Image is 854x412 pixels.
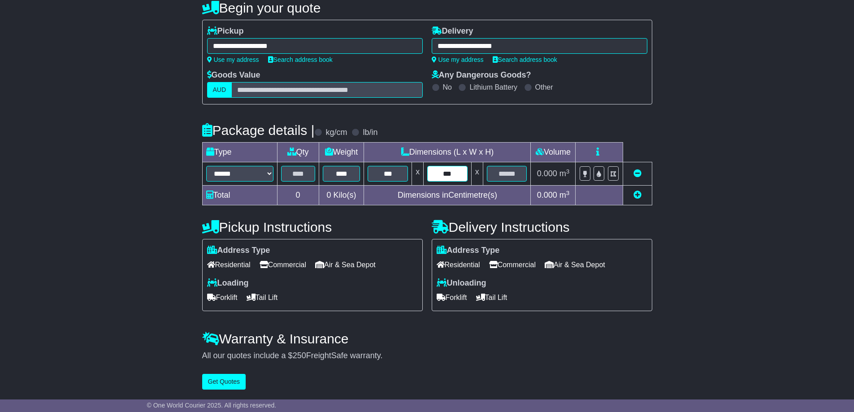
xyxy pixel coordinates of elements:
[207,258,251,272] span: Residential
[633,169,642,178] a: Remove this item
[566,190,570,196] sup: 3
[537,191,557,199] span: 0.000
[293,351,306,360] span: 250
[147,402,277,409] span: © One World Courier 2025. All rights reserved.
[207,246,270,256] label: Address Type
[319,186,364,205] td: Kilo(s)
[202,123,315,138] h4: Package details |
[493,56,557,63] a: Search address book
[207,291,238,304] span: Forklift
[566,168,570,175] sup: 3
[207,278,249,288] label: Loading
[437,246,500,256] label: Address Type
[268,56,333,63] a: Search address book
[437,258,480,272] span: Residential
[319,143,364,162] td: Weight
[325,128,347,138] label: kg/cm
[326,191,331,199] span: 0
[207,82,232,98] label: AUD
[432,26,473,36] label: Delivery
[364,143,531,162] td: Dimensions (L x W x H)
[559,191,570,199] span: m
[277,186,319,205] td: 0
[207,26,244,36] label: Pickup
[437,278,486,288] label: Unloading
[260,258,306,272] span: Commercial
[535,83,553,91] label: Other
[202,143,277,162] td: Type
[202,0,652,15] h4: Begin your quote
[443,83,452,91] label: No
[202,220,423,234] h4: Pickup Instructions
[471,162,483,186] td: x
[207,56,259,63] a: Use my address
[364,186,531,205] td: Dimensions in Centimetre(s)
[469,83,517,91] label: Lithium Battery
[207,70,260,80] label: Goods Value
[432,56,484,63] a: Use my address
[202,186,277,205] td: Total
[633,191,642,199] a: Add new item
[315,258,376,272] span: Air & Sea Depot
[545,258,605,272] span: Air & Sea Depot
[531,143,576,162] td: Volume
[202,374,246,390] button: Get Quotes
[202,351,652,361] div: All our quotes include a $ FreightSafe warranty.
[277,143,319,162] td: Qty
[559,169,570,178] span: m
[537,169,557,178] span: 0.000
[202,331,652,346] h4: Warranty & Insurance
[247,291,278,304] span: Tail Lift
[437,291,467,304] span: Forklift
[476,291,507,304] span: Tail Lift
[489,258,536,272] span: Commercial
[363,128,377,138] label: lb/in
[432,70,531,80] label: Any Dangerous Goods?
[412,162,424,186] td: x
[432,220,652,234] h4: Delivery Instructions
